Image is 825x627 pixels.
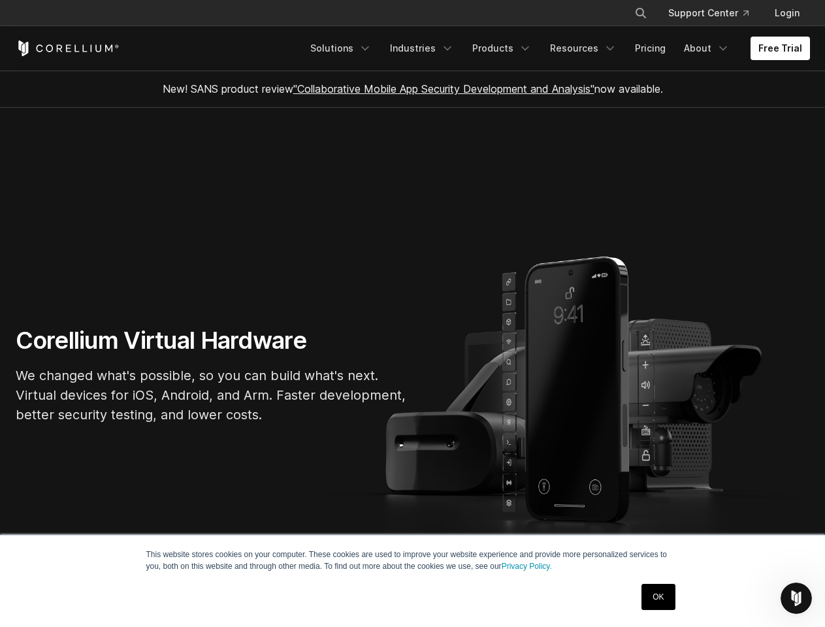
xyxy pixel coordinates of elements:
a: Industries [382,37,462,60]
a: "Collaborative Mobile App Security Development and Analysis" [293,82,594,95]
iframe: Intercom live chat [781,583,812,614]
a: Pricing [627,37,673,60]
a: Support Center [658,1,759,25]
a: Solutions [302,37,380,60]
a: Resources [542,37,624,60]
a: About [676,37,737,60]
a: Corellium Home [16,40,120,56]
div: Navigation Menu [619,1,810,25]
a: Free Trial [751,37,810,60]
span: New! SANS product review now available. [163,82,663,95]
button: Search [629,1,653,25]
h1: Corellium Virtual Hardware [16,326,408,355]
div: Navigation Menu [302,37,810,60]
a: Login [764,1,810,25]
a: OK [641,584,675,610]
p: This website stores cookies on your computer. These cookies are used to improve your website expe... [146,549,679,572]
p: We changed what's possible, so you can build what's next. Virtual devices for iOS, Android, and A... [16,366,408,425]
a: Products [464,37,540,60]
a: Privacy Policy. [502,562,552,571]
